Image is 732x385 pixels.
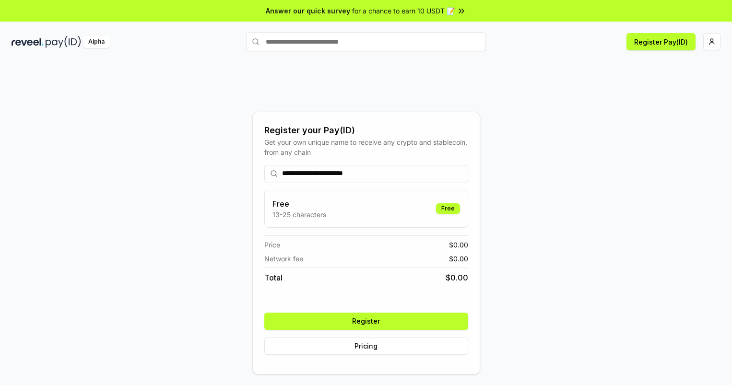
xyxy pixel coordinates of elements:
[12,36,44,48] img: reveel_dark
[264,313,468,330] button: Register
[264,338,468,355] button: Pricing
[266,6,350,16] span: Answer our quick survey
[46,36,81,48] img: pay_id
[446,272,468,283] span: $ 0.00
[264,240,280,250] span: Price
[272,210,326,220] p: 13-25 characters
[264,137,468,157] div: Get your own unique name to receive any crypto and stablecoin, from any chain
[449,254,468,264] span: $ 0.00
[436,203,460,214] div: Free
[264,254,303,264] span: Network fee
[264,272,283,283] span: Total
[626,33,696,50] button: Register Pay(ID)
[264,124,468,137] div: Register your Pay(ID)
[83,36,110,48] div: Alpha
[272,198,326,210] h3: Free
[352,6,455,16] span: for a chance to earn 10 USDT 📝
[449,240,468,250] span: $ 0.00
